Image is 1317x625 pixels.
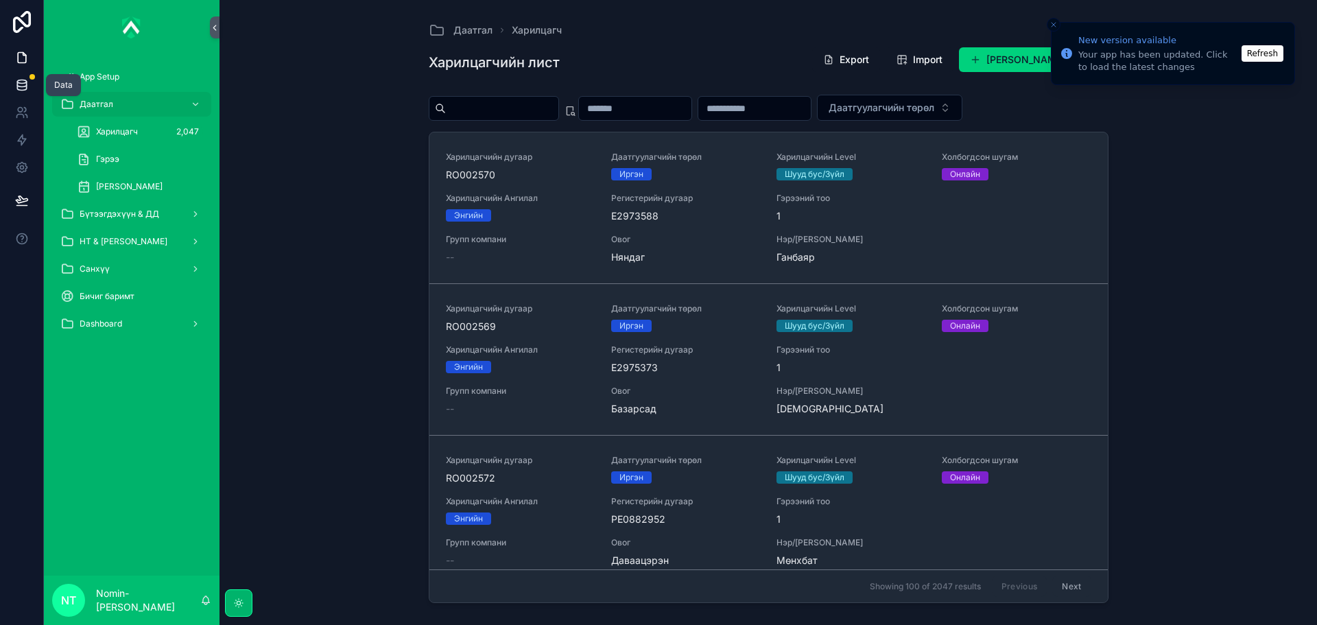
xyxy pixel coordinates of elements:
a: Гэрээ [69,147,211,172]
span: Регистерийн дугаар [611,193,760,204]
button: Select Button [817,95,962,121]
span: Ганбаяр [776,250,925,264]
span: Import [913,53,942,67]
span: Гэрээний тоо [776,344,981,355]
span: RO002569 [446,320,595,333]
div: 2,047 [172,123,203,140]
span: Харилцагчийн дугаар [446,455,595,466]
span: Овог [611,386,760,397]
span: Базарсад [611,402,760,416]
div: New version available [1078,34,1237,47]
span: [PERSON_NAME] [96,181,163,192]
span: E2975373 [611,361,760,375]
span: App Setup [80,71,119,82]
span: Бүтээгдэхүүн & ДД [80,209,159,220]
span: Бичиг баримт [80,291,134,302]
span: [DEMOGRAPHIC_DATA] [776,402,925,416]
span: Гэрээ [96,154,119,165]
a: Харилцагчийн дугаарRO002572Даатгуулагчийн төрөлИргэнХарилцагчийн LevelШууд бус/ЗүйлХолбогдсон шуг... [429,435,1108,587]
div: Data [54,80,73,91]
button: Next [1052,576,1091,597]
button: Export [812,47,880,72]
span: RO002570 [446,168,595,182]
a: Dashboard [52,311,211,336]
span: RO002572 [446,471,595,485]
span: Харилцагчийн Ангилал [446,496,595,507]
span: Холбогдсон шугам [942,303,1091,314]
span: -- [446,402,454,416]
div: Шууд бус/Зүйл [785,320,844,332]
a: Даатгал [429,22,493,38]
a: Харилцагчийн дугаарRO002570Даатгуулагчийн төрөлИргэнХарилцагчийн LevelШууд бус/ЗүйлХолбогдсон шуг... [429,132,1108,283]
span: НТ & [PERSON_NAME] [80,236,167,247]
a: НТ & [PERSON_NAME] [52,229,211,254]
div: Онлайн [950,320,980,332]
span: Гэрээний тоо [776,193,981,204]
span: Холбогдсон шугам [942,455,1091,466]
div: scrollable content [44,55,219,354]
span: Нэр/[PERSON_NAME] [776,234,925,245]
span: Харилцагчийн Ангилал [446,193,595,204]
span: Групп компани [446,386,595,397]
div: Иргэн [619,168,643,180]
span: Санхүү [80,263,110,274]
span: Нэр/[PERSON_NAME] [776,537,925,548]
span: Групп компани [446,234,595,245]
p: Nomin-[PERSON_NAME] [96,587,200,614]
div: Онлайн [950,471,980,484]
span: Групп компани [446,537,595,548]
div: Онлайн [950,168,980,180]
span: Харилцагчийн Ангилал [446,344,595,355]
div: Иргэн [619,320,643,332]
a: Бүтээгдэхүүн & ДД [52,202,211,226]
span: Даатгуулагчийн төрөл [829,101,934,115]
span: Харилцагчийн Level [776,152,925,163]
span: PE0882952 [611,512,760,526]
span: NT [61,592,76,609]
h1: Харилцагчийн лист [429,53,560,72]
span: Даатгал [453,23,493,37]
button: Refresh [1242,45,1283,62]
span: Холбогдсон шугам [942,152,1091,163]
a: Даатгал [52,92,211,117]
span: Няндаг [611,250,760,264]
span: -- [446,250,454,264]
span: 1 [776,209,981,223]
a: [PERSON_NAME] [69,174,211,199]
span: Dashboard [80,318,122,329]
span: -- [446,554,454,567]
span: Даваацэрэн [611,554,760,567]
img: App logo [122,16,141,38]
span: Овог [611,537,760,548]
div: Your app has been updated. Click to load the latest changes [1078,49,1237,73]
span: Гэрээний тоо [776,496,981,507]
span: 1 [776,512,981,526]
span: Даатгал [80,99,113,110]
div: Шууд бус/Зүйл [785,471,844,484]
span: Нэр/[PERSON_NAME] [776,386,925,397]
a: Харилцагч [512,23,562,37]
div: Шууд бус/Зүйл [785,168,844,180]
span: Харилцагчийн Level [776,303,925,314]
span: 1 [776,361,981,375]
span: Даатгуулагчийн төрөл [611,455,760,466]
div: Иргэн [619,471,643,484]
span: Даатгуулагчийн төрөл [611,152,760,163]
span: Харилцагчийн дугаар [446,303,595,314]
a: App Setup [52,64,211,89]
span: Харилцагчийн Level [776,455,925,466]
span: Регистерийн дугаар [611,344,760,355]
span: Харилцагчийн дугаар [446,152,595,163]
button: [PERSON_NAME] нэмэх [959,47,1108,72]
a: Харилцагчийн дугаарRO002569Даатгуулагчийн төрөлИргэнХарилцагчийн LevelШууд бус/ЗүйлХолбогдсон шуг... [429,283,1108,435]
a: Бичиг баримт [52,284,211,309]
span: Даатгуулагчийн төрөл [611,303,760,314]
button: Import [886,47,953,72]
div: Энгийн [454,361,483,373]
a: Санхүү [52,257,211,281]
button: Close toast [1047,18,1060,32]
div: Энгийн [454,512,483,525]
span: Овог [611,234,760,245]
